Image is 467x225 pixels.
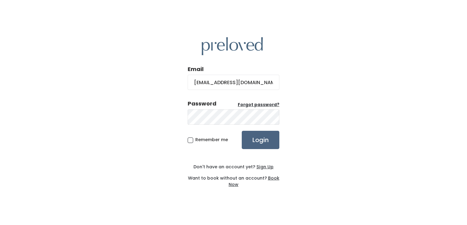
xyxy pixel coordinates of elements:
input: Login [242,131,279,149]
div: Want to book without an account? [188,170,279,188]
div: Don't have an account yet? [188,164,279,170]
label: Email [188,65,204,73]
img: preloved logo [202,37,263,55]
span: Remember me [195,137,228,143]
div: Password [188,100,216,108]
a: Sign Up [255,164,274,170]
a: Forgot password? [238,102,279,108]
a: Book Now [229,175,279,187]
u: Sign Up [256,164,274,170]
